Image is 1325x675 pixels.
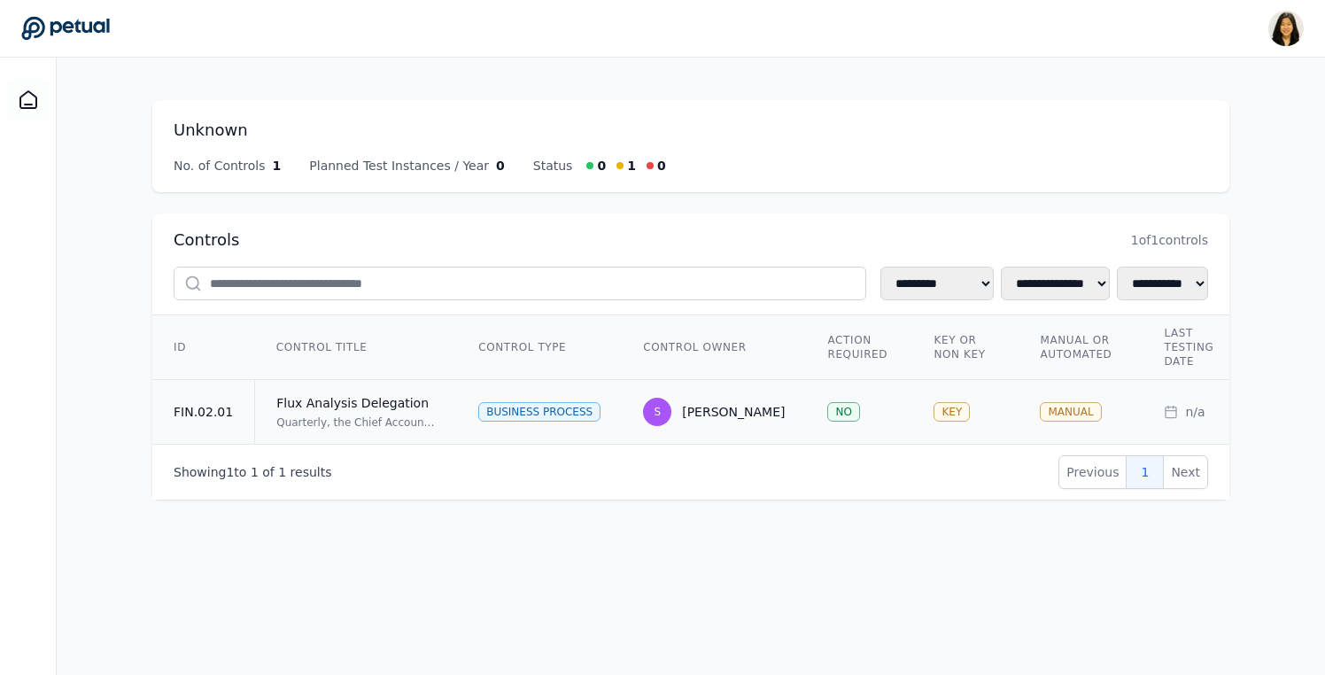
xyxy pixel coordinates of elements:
th: Control Owner [622,315,806,380]
span: ID [174,340,186,354]
p: Showing to of results [174,463,331,481]
span: 1 [273,157,282,175]
span: Status [533,157,573,175]
td: FIN.02.01 [152,380,255,445]
button: 1 [1126,455,1164,489]
div: Flux Analysis Delegation [276,394,436,412]
th: Control Type [457,315,622,380]
span: No. of Controls [174,157,266,175]
div: KEY [934,402,970,422]
span: 1 [627,157,636,175]
div: Business Process [478,402,601,422]
button: Next [1163,455,1208,489]
h1: Unknown [174,118,1208,143]
span: S [654,405,661,419]
div: n/a [1164,403,1245,421]
a: Go to Dashboard [21,16,110,41]
th: Action Required [806,315,912,380]
span: 0 [496,157,505,175]
div: NO [827,402,859,422]
button: Previous [1058,455,1127,489]
div: Quarterly, the Chief Accounting Officer, or delegate, reviews the Flux Analysis for reasonablenes... [276,415,436,430]
span: 1 [251,465,259,479]
span: 1 [278,465,286,479]
th: Key or Non Key [912,315,1019,380]
span: Control Title [276,340,368,354]
span: 0 [657,157,666,175]
th: Last Testing Date [1143,315,1267,380]
th: Manual or Automated [1019,315,1143,380]
div: MANUAL [1040,402,1101,422]
span: 0 [597,157,606,175]
img: Renee Park [1268,11,1304,46]
span: 1 of 1 controls [1131,231,1208,249]
span: Planned Test Instances / Year [309,157,489,175]
nav: Pagination [1058,455,1208,489]
h2: Controls [174,228,239,252]
div: [PERSON_NAME] [682,403,785,421]
a: Dashboard [7,79,50,121]
span: 1 [226,465,234,479]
